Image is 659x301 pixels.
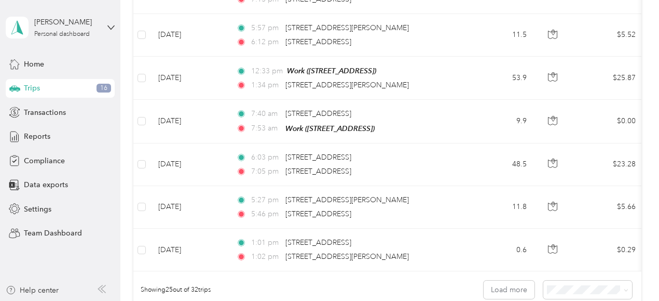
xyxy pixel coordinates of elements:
[150,143,228,186] td: [DATE]
[24,83,40,94] span: Trips
[97,84,111,93] span: 16
[285,37,351,46] span: [STREET_ADDRESS]
[466,57,535,100] td: 53.9
[285,81,409,89] span: [STREET_ADDRESS][PERSON_NAME]
[251,123,281,134] span: 7:53 am
[251,108,281,120] span: 7:40 am
[466,229,535,271] td: 0.6
[24,179,68,190] span: Data exports
[34,31,90,37] div: Personal dashboard
[6,285,59,296] button: Help center
[24,155,65,166] span: Compliance
[24,228,82,239] span: Team Dashboard
[484,281,534,299] button: Load more
[133,285,211,295] span: Showing 25 out of 32 trips
[34,17,99,28] div: [PERSON_NAME]
[150,57,228,100] td: [DATE]
[251,152,281,163] span: 6:03 pm
[571,229,644,271] td: $0.29
[571,57,644,100] td: $25.87
[571,100,644,143] td: $0.00
[466,186,535,229] td: 11.8
[251,66,283,77] span: 12:33 pm
[285,23,409,32] span: [STREET_ADDRESS][PERSON_NAME]
[251,80,281,91] span: 1:34 pm
[150,186,228,229] td: [DATE]
[285,124,375,133] span: Work ([STREET_ADDRESS])
[150,14,228,57] td: [DATE]
[571,186,644,229] td: $5.66
[251,36,281,48] span: 6:12 pm
[466,143,535,186] td: 48.5
[251,251,281,263] span: 1:02 pm
[571,143,644,186] td: $23.28
[287,67,376,75] span: Work ([STREET_ADDRESS])
[285,210,351,218] span: [STREET_ADDRESS]
[285,238,351,247] span: [STREET_ADDRESS]
[285,167,351,176] span: [STREET_ADDRESS]
[251,166,281,177] span: 7:05 pm
[285,109,351,118] span: [STREET_ADDRESS]
[466,100,535,143] td: 9.9
[24,107,66,118] span: Transactions
[251,22,281,34] span: 5:57 pm
[601,243,659,301] iframe: Everlance-gr Chat Button Frame
[466,14,535,57] td: 11.5
[571,14,644,57] td: $5.52
[24,131,50,142] span: Reports
[285,153,351,162] span: [STREET_ADDRESS]
[251,194,281,206] span: 5:27 pm
[285,195,409,204] span: [STREET_ADDRESS][PERSON_NAME]
[285,252,409,261] span: [STREET_ADDRESS][PERSON_NAME]
[251,237,281,248] span: 1:01 pm
[150,229,228,271] td: [DATE]
[24,204,51,215] span: Settings
[150,100,228,143] td: [DATE]
[24,59,44,70] span: Home
[251,208,281,220] span: 5:46 pm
